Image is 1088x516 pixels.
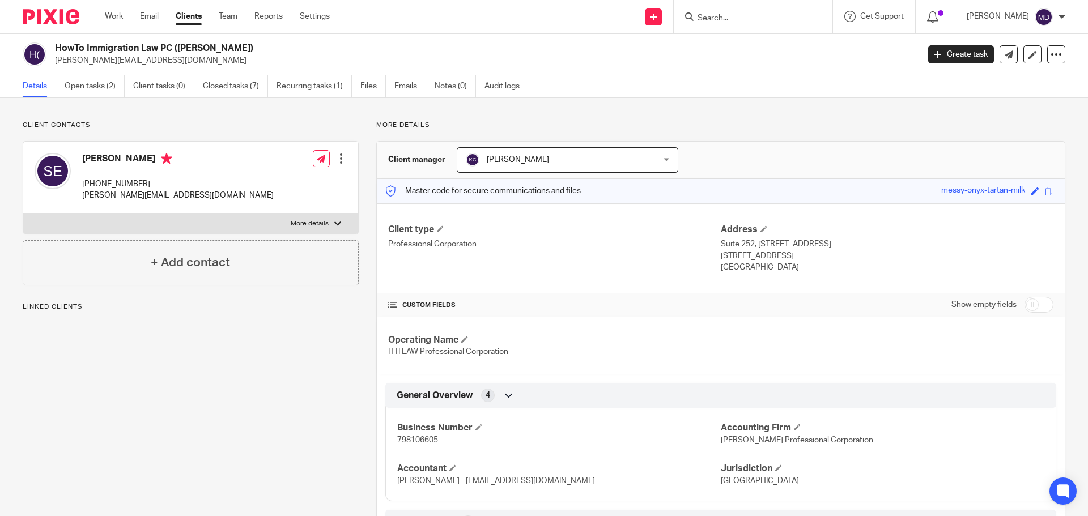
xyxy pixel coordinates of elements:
span: HTI LAW Professional Corporation [388,348,508,356]
p: Suite 252, [STREET_ADDRESS] [721,238,1053,250]
a: Reports [254,11,283,22]
a: Client tasks (0) [133,75,194,97]
span: [PERSON_NAME] Professional Corporation [721,436,873,444]
input: Search [696,14,798,24]
a: Team [219,11,237,22]
h4: CUSTOM FIELDS [388,301,721,310]
a: Closed tasks (7) [203,75,268,97]
a: Recurring tasks (1) [277,75,352,97]
a: Clients [176,11,202,22]
h4: Address [721,224,1053,236]
h4: + Add contact [151,254,230,271]
h2: HowTo Immigration Law PC ([PERSON_NAME]) [55,42,740,54]
span: 798106605 [397,436,438,444]
p: [GEOGRAPHIC_DATA] [721,262,1053,273]
p: [PHONE_NUMBER] [82,178,274,190]
h4: Business Number [397,422,721,434]
img: Pixie [23,9,79,24]
a: Create task [928,45,994,63]
h4: Accountant [397,463,721,475]
p: Linked clients [23,302,359,312]
p: More details [291,219,329,228]
label: Show empty fields [951,299,1017,310]
img: svg%3E [23,42,46,66]
h4: [PERSON_NAME] [82,153,274,167]
span: 4 [486,390,490,401]
a: Settings [300,11,330,22]
h4: Client type [388,224,721,236]
span: [PERSON_NAME] - [EMAIL_ADDRESS][DOMAIN_NAME] [397,477,595,485]
p: [PERSON_NAME] [967,11,1029,22]
div: messy-onyx-tartan-milk [941,185,1025,198]
a: Audit logs [484,75,528,97]
p: Professional Corporation [388,238,721,250]
a: Emails [394,75,426,97]
h4: Operating Name [388,334,721,346]
a: Open tasks (2) [65,75,125,97]
a: Email [140,11,159,22]
span: [GEOGRAPHIC_DATA] [721,477,799,485]
a: Details [23,75,56,97]
h4: Accounting Firm [721,422,1044,434]
p: [PERSON_NAME][EMAIL_ADDRESS][DOMAIN_NAME] [82,190,274,201]
span: [PERSON_NAME] [487,156,549,164]
p: Master code for secure communications and files [385,185,581,197]
p: [PERSON_NAME][EMAIL_ADDRESS][DOMAIN_NAME] [55,55,911,66]
img: svg%3E [1035,8,1053,26]
img: svg%3E [466,153,479,167]
img: svg%3E [35,153,71,189]
a: Work [105,11,123,22]
p: Client contacts [23,121,359,130]
h3: Client manager [388,154,445,165]
span: General Overview [397,390,473,402]
a: Notes (0) [435,75,476,97]
p: More details [376,121,1065,130]
span: Get Support [860,12,904,20]
h4: Jurisdiction [721,463,1044,475]
a: Files [360,75,386,97]
p: [STREET_ADDRESS] [721,250,1053,262]
i: Primary [161,153,172,164]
